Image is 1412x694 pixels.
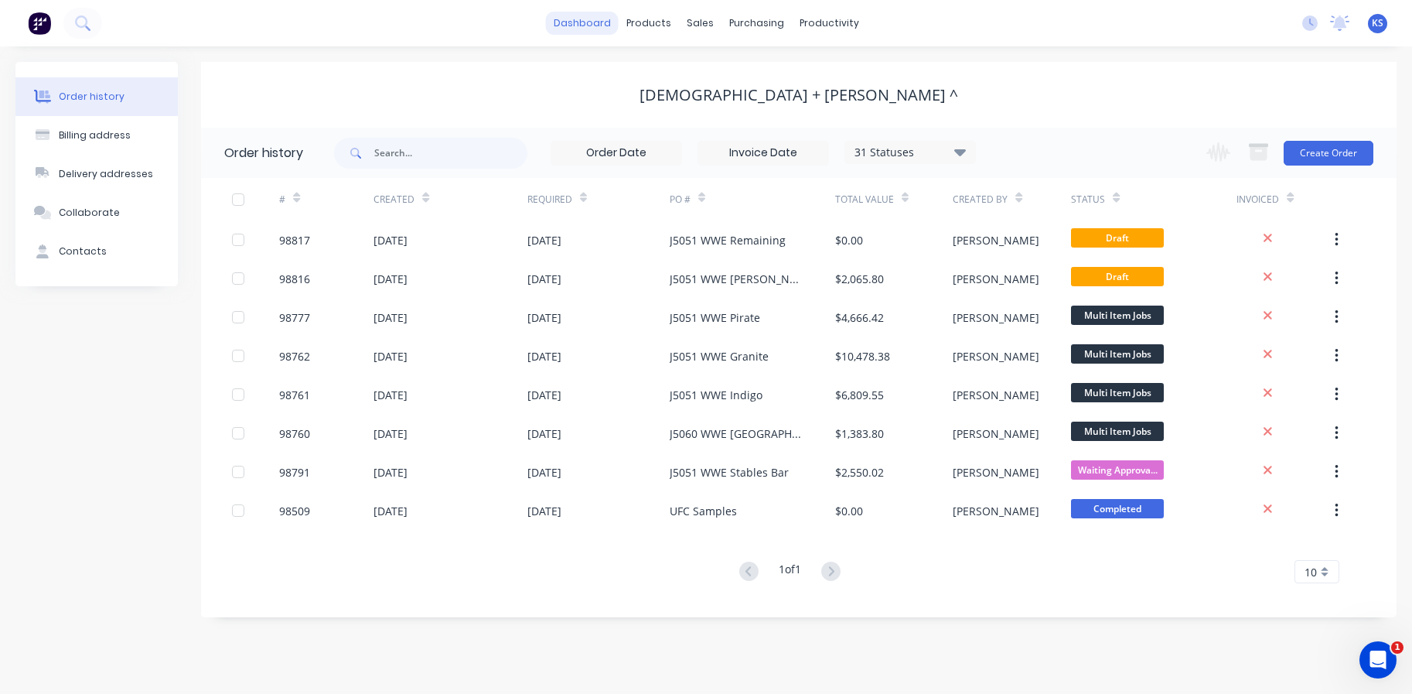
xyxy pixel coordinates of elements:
div: [DATE] [527,426,561,442]
span: Draft [1071,228,1164,248]
span: Completed [1071,499,1164,518]
div: Order history [224,144,303,162]
div: Created [373,193,414,207]
div: J5051 WWE Remaining [670,232,786,248]
div: Collaborate [59,206,120,220]
div: $2,550.02 [835,464,884,480]
span: Waiting Approva... [1071,460,1164,480]
div: 98777 [279,309,310,326]
div: J5051 WWE [PERSON_NAME] [670,271,804,287]
div: J5051 WWE Granite [670,348,769,364]
div: [DATE] [527,503,561,519]
div: Required [527,178,669,221]
div: [PERSON_NAME] [953,464,1039,480]
div: J5051 WWE Stables Bar [670,464,789,480]
div: $10,478.38 [835,348,890,364]
div: [DATE] [527,348,561,364]
div: purchasing [721,12,792,35]
div: [DATE] [373,232,408,248]
div: Status [1071,193,1105,207]
div: # [279,178,373,221]
div: [PERSON_NAME] [953,271,1039,287]
div: Total Value [835,178,953,221]
button: Collaborate [15,193,178,232]
div: [PERSON_NAME] [953,503,1039,519]
span: Draft [1071,267,1164,286]
div: [DATE] [373,309,408,326]
a: dashboard [546,12,619,35]
iframe: Intercom live chat [1359,641,1397,679]
div: PO # [670,193,691,207]
div: productivity [792,12,867,35]
div: [DATE] [527,309,561,326]
div: Total Value [835,193,894,207]
div: [DATE] [527,464,561,480]
button: Contacts [15,232,178,271]
div: [DATE] [373,348,408,364]
div: Contacts [59,244,107,258]
input: Search... [374,138,527,169]
div: sales [679,12,721,35]
input: Order Date [551,142,681,165]
button: Create Order [1284,141,1373,166]
button: Delivery addresses [15,155,178,193]
div: Required [527,193,572,207]
button: Billing address [15,116,178,155]
div: $1,383.80 [835,426,884,442]
div: Created [373,178,527,221]
div: 98762 [279,348,310,364]
div: J5060 WWE [GEOGRAPHIC_DATA] [670,426,804,442]
div: [DATE] [373,387,408,403]
div: products [619,12,679,35]
div: 98816 [279,271,310,287]
div: Billing address [59,128,131,142]
div: Status [1071,178,1236,221]
span: KS [1372,16,1383,30]
div: Created By [953,193,1008,207]
div: # [279,193,285,207]
div: [DATE] [527,271,561,287]
div: $2,065.80 [835,271,884,287]
div: [PERSON_NAME] [953,309,1039,326]
span: 10 [1305,564,1317,580]
div: [PERSON_NAME] [953,426,1039,442]
div: Delivery addresses [59,167,153,181]
div: [DATE] [527,387,561,403]
div: PO # [670,178,835,221]
div: 98760 [279,426,310,442]
div: [DEMOGRAPHIC_DATA] + [PERSON_NAME] ^ [639,86,958,104]
div: [PERSON_NAME] [953,348,1039,364]
div: [DATE] [373,464,408,480]
button: Order history [15,77,178,116]
span: Multi Item Jobs [1071,344,1164,364]
div: [DATE] [373,426,408,442]
div: [DATE] [373,503,408,519]
div: [PERSON_NAME] [953,387,1039,403]
div: $6,809.55 [835,387,884,403]
div: 98791 [279,464,310,480]
div: J5051 WWE Indigo [670,387,762,403]
input: Invoice Date [698,142,828,165]
img: Factory [28,12,51,35]
div: Invoiced [1236,193,1279,207]
div: J5051 WWE Pirate [670,309,760,326]
div: UFC Samples [670,503,737,519]
span: Multi Item Jobs [1071,383,1164,402]
div: 98761 [279,387,310,403]
div: 31 Statuses [845,144,975,161]
div: $0.00 [835,232,863,248]
div: $0.00 [835,503,863,519]
div: [DATE] [527,232,561,248]
div: Invoiced [1236,178,1331,221]
div: Created By [953,178,1071,221]
div: [PERSON_NAME] [953,232,1039,248]
span: Multi Item Jobs [1071,422,1164,441]
div: 1 of 1 [779,561,801,583]
div: 98509 [279,503,310,519]
div: $4,666.42 [835,309,884,326]
div: Order history [59,90,124,104]
div: [DATE] [373,271,408,287]
span: Multi Item Jobs [1071,306,1164,325]
div: 98817 [279,232,310,248]
span: 1 [1391,641,1403,654]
